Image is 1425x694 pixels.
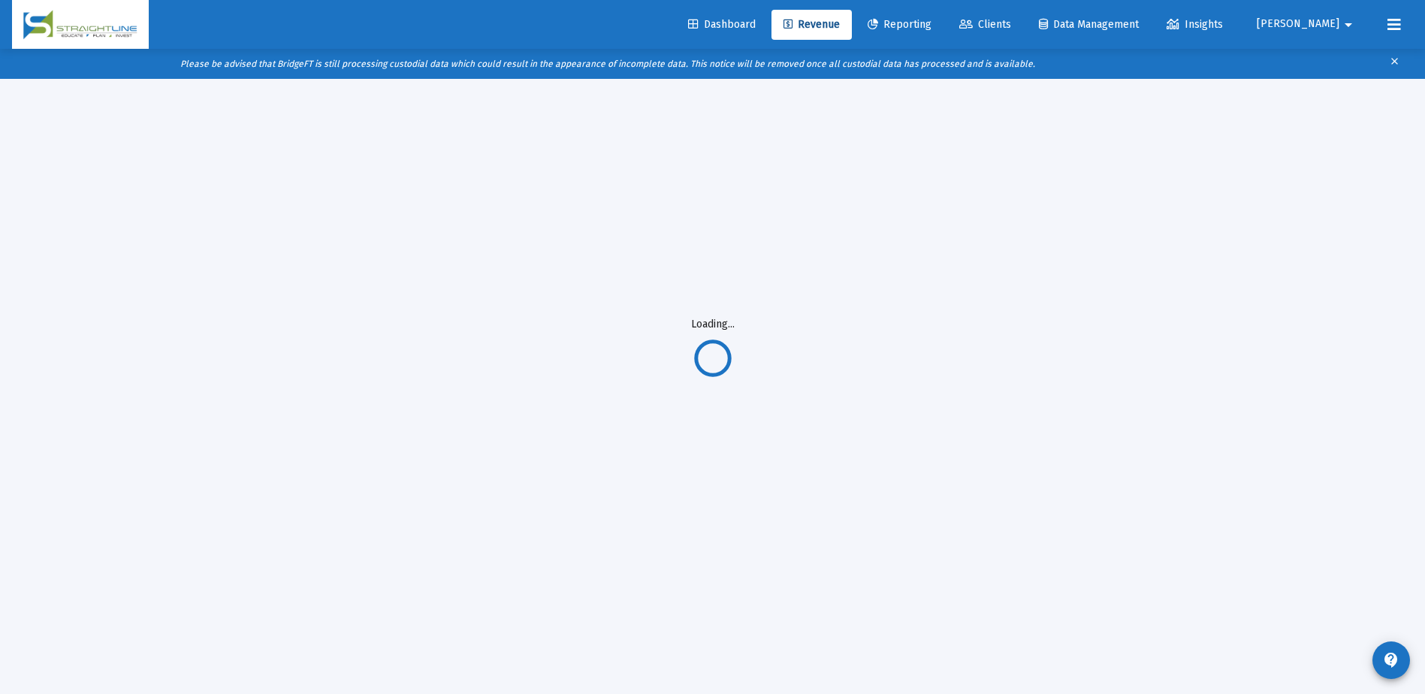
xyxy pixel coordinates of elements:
[1039,18,1139,31] span: Data Management
[959,18,1011,31] span: Clients
[947,10,1023,40] a: Clients
[1339,10,1357,40] mat-icon: arrow_drop_down
[180,59,1035,69] i: Please be advised that BridgeFT is still processing custodial data which could result in the appe...
[1239,9,1375,39] button: [PERSON_NAME]
[771,10,852,40] a: Revenue
[856,10,943,40] a: Reporting
[688,18,756,31] span: Dashboard
[1389,53,1400,75] mat-icon: clear
[676,10,768,40] a: Dashboard
[1027,10,1151,40] a: Data Management
[783,18,840,31] span: Revenue
[1382,651,1400,669] mat-icon: contact_support
[1257,18,1339,31] span: [PERSON_NAME]
[868,18,931,31] span: Reporting
[1155,10,1235,40] a: Insights
[1167,18,1223,31] span: Insights
[23,10,137,40] img: Dashboard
